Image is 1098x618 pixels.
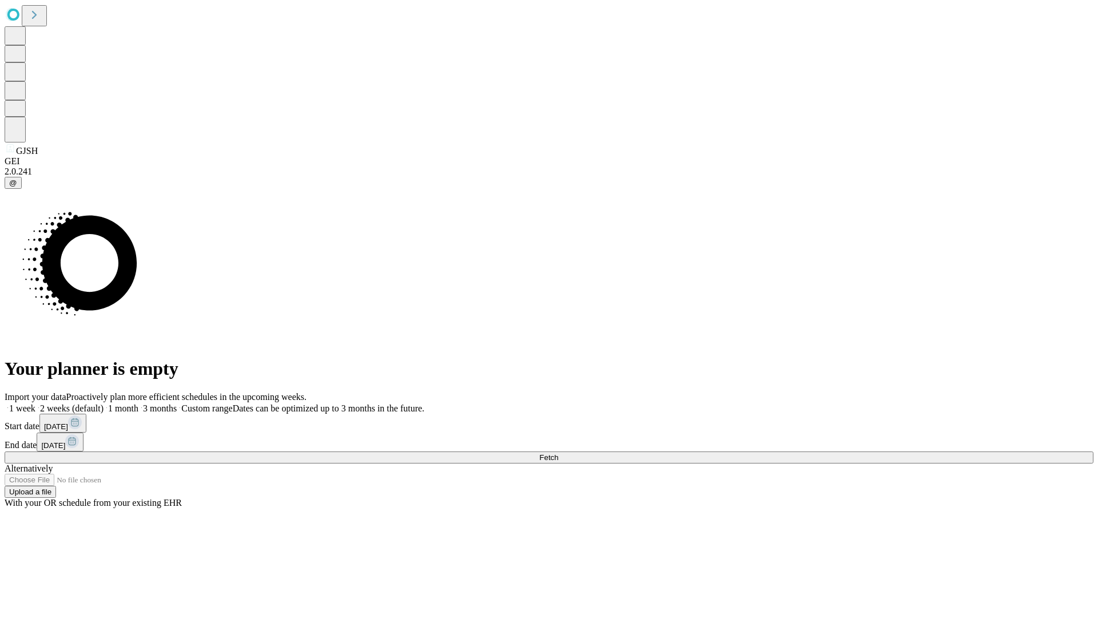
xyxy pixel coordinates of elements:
span: Proactively plan more efficient schedules in the upcoming weeks. [66,392,307,402]
button: Upload a file [5,486,56,498]
button: [DATE] [37,433,83,451]
div: 2.0.241 [5,167,1093,177]
button: Fetch [5,451,1093,463]
button: [DATE] [39,414,86,433]
div: GEI [5,156,1093,167]
button: @ [5,177,22,189]
span: GJSH [16,146,38,156]
span: With your OR schedule from your existing EHR [5,498,182,508]
span: Alternatively [5,463,53,473]
span: 3 months [143,403,177,413]
span: [DATE] [41,441,65,450]
span: 1 week [9,403,35,413]
h1: Your planner is empty [5,358,1093,379]
span: Import your data [5,392,66,402]
span: Fetch [539,453,558,462]
span: 2 weeks (default) [40,403,104,413]
span: @ [9,179,17,187]
div: Start date [5,414,1093,433]
span: [DATE] [44,422,68,431]
span: Dates can be optimized up to 3 months in the future. [233,403,424,413]
span: Custom range [181,403,232,413]
span: 1 month [108,403,138,413]
div: End date [5,433,1093,451]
